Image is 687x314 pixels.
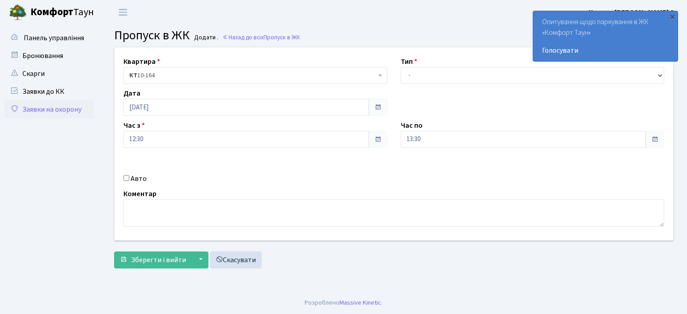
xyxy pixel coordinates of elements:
[4,29,94,47] a: Панель управління
[339,298,381,307] a: Massive Kinetic
[4,83,94,100] a: Заявки до КК
[131,173,147,184] label: Авто
[24,33,84,43] span: Панель управління
[401,56,417,67] label: Тип
[263,33,300,42] span: Пропуск в ЖК
[305,298,382,308] div: Розроблено .
[401,120,423,131] label: Час по
[123,56,160,67] label: Квартира
[222,33,300,42] a: Назад до всіхПропуск в ЖК
[123,188,157,199] label: Коментар
[4,100,94,118] a: Заявки на охорону
[210,251,262,268] a: Скасувати
[533,11,678,61] div: Опитування щодо паркування в ЖК «Комфорт Таун»
[123,88,140,99] label: Дата
[114,26,190,44] span: Пропуск в ЖК
[129,71,137,80] b: КТ
[192,34,218,42] small: Додати .
[112,5,134,20] button: Переключити навігацію
[123,67,387,84] span: <b>КТ</b>&nbsp;&nbsp;&nbsp;&nbsp;10-164
[4,47,94,65] a: Бронювання
[131,255,186,265] span: Зберегти і вийти
[30,5,73,19] b: Комфорт
[129,71,376,80] span: <b>КТ</b>&nbsp;&nbsp;&nbsp;&nbsp;10-164
[30,5,94,20] span: Таун
[589,8,676,17] b: Цитрус [PERSON_NAME] А.
[9,4,27,21] img: logo.png
[114,251,192,268] button: Зберегти і вийти
[123,120,145,131] label: Час з
[589,7,676,18] a: Цитрус [PERSON_NAME] А.
[668,12,677,21] div: ×
[4,65,94,83] a: Скарги
[542,45,669,56] a: Голосувати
